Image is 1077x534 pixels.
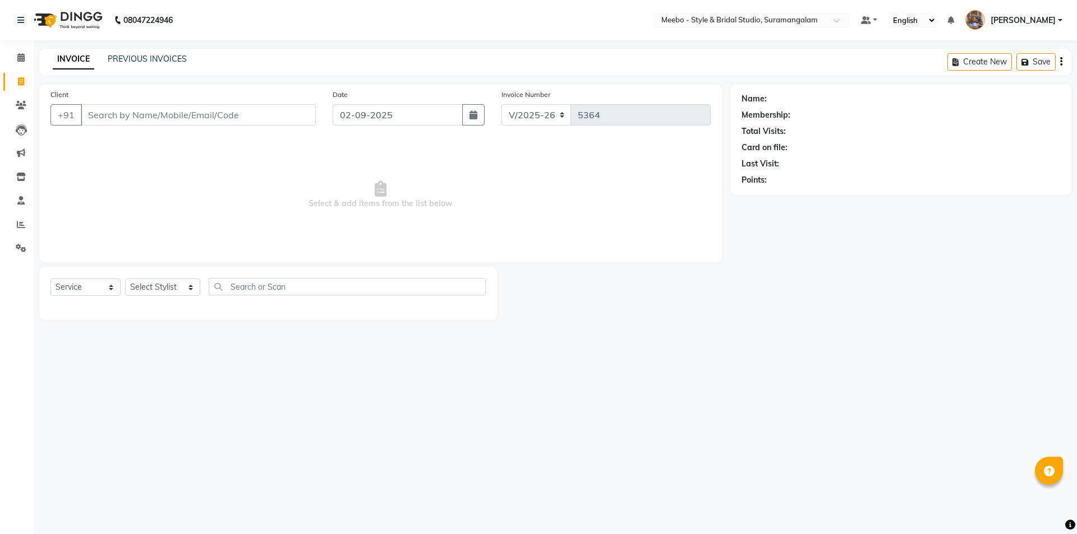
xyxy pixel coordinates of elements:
div: Last Visit: [742,158,779,170]
button: Create New [947,53,1012,71]
div: Card on file: [742,142,788,154]
label: Date [333,90,348,100]
input: Search by Name/Mobile/Email/Code [81,104,316,126]
a: INVOICE [53,49,94,69]
span: Select & add items from the list below [50,139,711,251]
label: Client [50,90,68,100]
iframe: chat widget [1030,489,1066,523]
button: Save [1016,53,1056,71]
span: [PERSON_NAME] [991,15,1056,26]
img: logo [29,4,105,36]
button: +91 [50,104,82,126]
b: 08047224946 [123,4,173,36]
div: Total Visits: [742,126,786,137]
img: Vigneshwaran Kumaresan [965,10,985,30]
label: Invoice Number [501,90,550,100]
div: Name: [742,93,767,105]
div: Points: [742,174,767,186]
a: PREVIOUS INVOICES [108,54,187,64]
input: Search or Scan [209,278,486,295]
div: Membership: [742,109,790,121]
